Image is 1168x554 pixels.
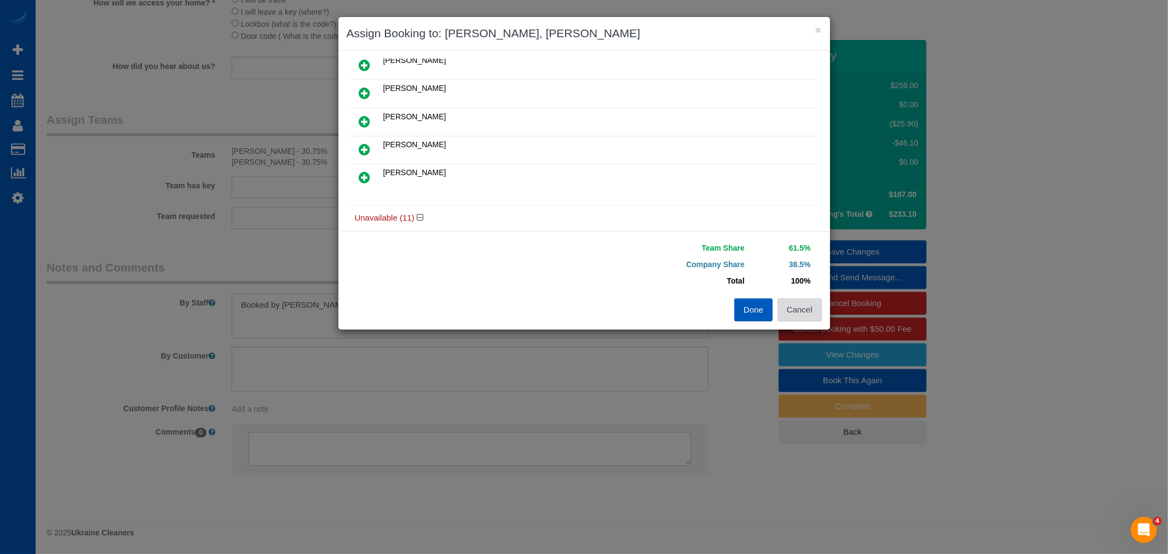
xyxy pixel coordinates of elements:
[383,112,446,121] span: [PERSON_NAME]
[347,25,822,42] h3: Assign Booking to: [PERSON_NAME], [PERSON_NAME]
[747,273,814,289] td: 100%
[734,298,773,321] button: Done
[815,24,821,36] button: ×
[747,240,814,256] td: 61.5%
[1153,517,1162,526] span: 4
[383,168,446,177] span: [PERSON_NAME]
[592,256,747,273] td: Company Share
[592,240,747,256] td: Team Share
[355,213,814,223] h4: Unavailable (11)
[1131,517,1157,543] iframe: Intercom live chat
[747,256,814,273] td: 38.5%
[778,298,822,321] button: Cancel
[383,140,446,149] span: [PERSON_NAME]
[383,56,446,65] span: [PERSON_NAME]
[592,273,747,289] td: Total
[383,84,446,93] span: [PERSON_NAME]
